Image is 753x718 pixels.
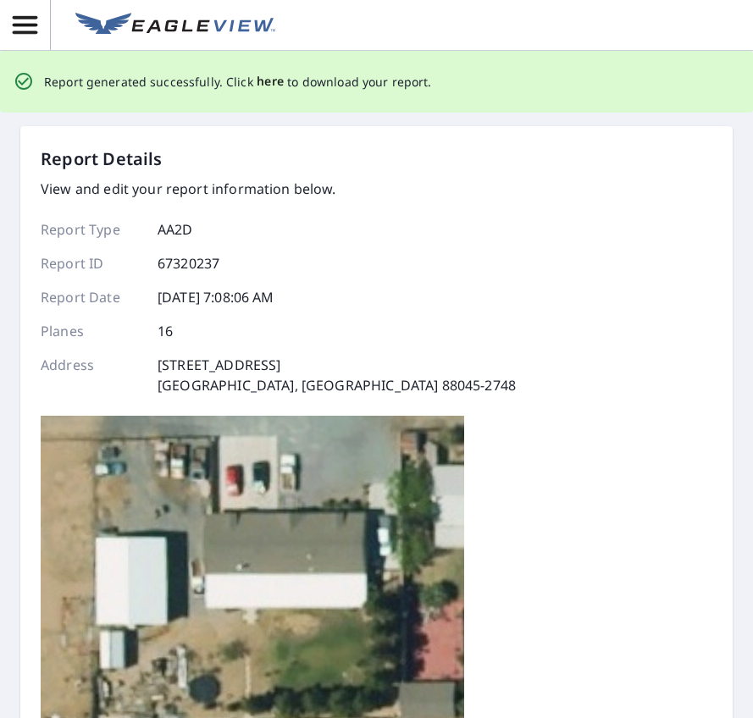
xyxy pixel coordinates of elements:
[41,321,142,341] p: Planes
[158,355,516,395] p: [STREET_ADDRESS] [GEOGRAPHIC_DATA], [GEOGRAPHIC_DATA] 88045-2748
[41,146,163,172] p: Report Details
[41,287,142,307] p: Report Date
[158,253,219,273] p: 67320237
[44,71,432,92] p: Report generated successfully. Click to download your report.
[75,13,275,38] img: EV Logo
[158,287,274,307] p: [DATE] 7:08:06 AM
[41,253,142,273] p: Report ID
[41,355,142,395] p: Address
[65,3,285,48] a: EV Logo
[158,321,173,341] p: 16
[41,219,142,240] p: Report Type
[257,71,285,92] button: here
[158,219,193,240] p: AA2D
[41,179,516,199] p: View and edit your report information below.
